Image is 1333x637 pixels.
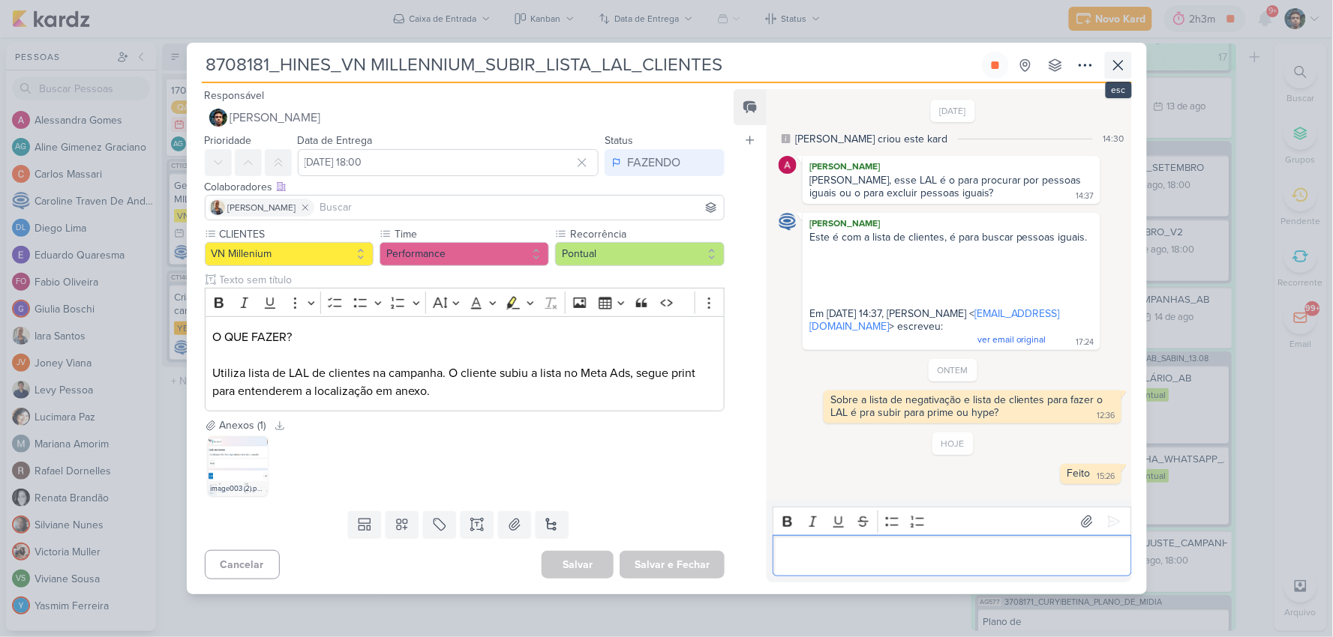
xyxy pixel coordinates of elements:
div: FAZENDO [627,154,680,172]
div: Feito [1067,467,1091,480]
div: [PERSON_NAME] [806,216,1097,231]
span: Este é com a lista de clientes, é para buscar pessoas iguais. Em [DATE] 14:37, [PERSON_NAME] < > ... [809,231,1088,345]
div: 12:36 [1097,410,1115,422]
label: Recorrência [569,226,725,242]
img: Caroline Traven De Andrade [779,213,797,231]
span: [PERSON_NAME] [228,201,296,214]
button: Pontual [555,242,725,266]
button: VN Millenium [205,242,374,266]
div: Parar relógio [989,59,1001,71]
div: esc [1106,82,1132,98]
p: O QUE FAZER? Utiliza lista de LAL de clientes na campanha. O cliente subiu a lista no Meta Ads, s... [212,328,716,400]
div: image003 (2).png [208,481,268,496]
img: uSirsd3K95Kpt3wNedy7MMnHnAazVB4OAVBZ8S40.png [208,436,268,496]
img: Iara Santos [210,200,225,215]
img: Alessandra Gomes [779,156,797,174]
div: Editor toolbar [205,288,725,317]
button: [PERSON_NAME] [205,104,725,131]
div: 17:24 [1076,336,1094,348]
label: CLIENTES [218,226,374,242]
button: Performance [380,242,549,266]
div: Editor editing area: main [773,535,1131,576]
div: [PERSON_NAME] [806,159,1097,174]
div: [PERSON_NAME], esse LAL é o para procurar por pessoas iguais ou o para excluir pessoas iguais? [809,174,1085,199]
div: Editor editing area: main [205,316,725,411]
div: Editor toolbar [773,507,1131,536]
div: 14:37 [1076,190,1094,202]
input: Select a date [298,149,599,176]
span: [PERSON_NAME] [230,109,321,127]
div: 15:26 [1097,471,1115,483]
label: Responsável [205,89,265,102]
button: Cancelar [205,550,280,579]
input: Buscar [317,199,722,217]
label: Prioridade [205,134,252,147]
div: Anexos (1) [220,417,266,433]
a: [EMAIL_ADDRESS][DOMAIN_NAME] [809,307,1060,333]
img: Nelito Junior [209,109,227,127]
div: [PERSON_NAME] criou este kard [795,131,947,147]
input: Texto sem título [217,272,725,288]
div: Sobre a lista de negativação e lista de clientes para fazer o LAL é pra subir para prime ou hype? [830,393,1106,419]
span: ver email original [977,334,1046,345]
button: FAZENDO [605,149,725,176]
label: Status [605,134,633,147]
div: Colaboradores [205,179,725,195]
div: 14:30 [1103,132,1124,145]
label: Time [393,226,549,242]
label: Data de Entrega [298,134,373,147]
input: Kard Sem Título [202,52,979,79]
